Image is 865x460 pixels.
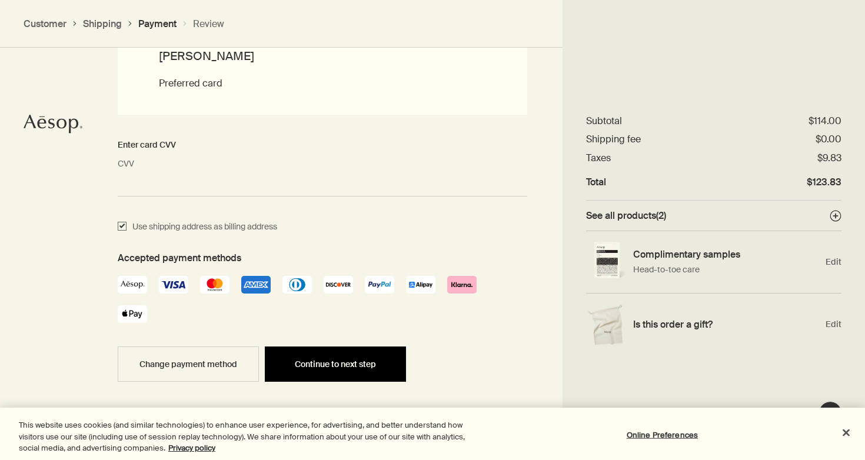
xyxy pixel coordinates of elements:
[118,178,527,191] iframe: visa.encryptedSecurityCode.aria.iframeTitle
[265,346,406,382] button: Continue to next step
[24,18,66,30] button: Customer
[118,305,147,323] img: Apple Pay
[159,48,504,64] p: [PERSON_NAME]
[826,256,841,268] span: Edit
[168,443,215,453] a: More information about your privacy, opens in a new tab
[324,276,353,294] img: Discover
[138,18,177,30] button: Payment
[159,276,188,294] img: Visa
[586,115,622,127] dt: Subtotal
[809,115,841,127] dd: $114.00
[159,75,504,91] p: Preferred card
[118,276,147,294] img: Aesop Gift Card
[406,276,435,294] img: Alipay
[586,176,606,188] dt: Total
[586,209,666,222] span: See all products ( 2 )
[241,276,271,294] img: American Express
[127,220,277,234] span: Use shipping address as billing address
[586,294,842,355] div: Edit
[200,276,229,294] img: Mastercard
[586,231,842,294] div: Edit
[633,318,820,331] h4: Is this order a gift?
[586,152,611,164] dt: Taxes
[833,419,859,445] button: Close
[826,319,841,330] span: Edit
[586,133,641,145] dt: Shipping fee
[118,258,488,259] h3: Accepted payment methods
[193,18,224,30] button: Review
[633,264,820,276] p: Head-to-toe care
[586,242,627,282] img: Single sample sachet
[633,248,820,261] h4: Complimentary samples
[626,423,699,446] button: Online Preferences, Opens the preference center dialog
[807,176,841,188] dd: $123.83
[586,209,842,222] button: See all products(2)
[118,139,176,150] label: Enter card CVV
[447,276,477,294] img: Klarna
[817,152,841,164] dd: $9.83
[118,346,259,382] button: Change payment method
[816,133,841,145] dd: $0.00
[112,152,533,220] div: Stored card ends in 4716 MM/YY 10/2028
[83,18,122,30] button: Shipping
[282,276,312,294] img: Diners Club
[19,419,476,454] div: This website uses cookies (and similar technologies) to enhance user experience, for advertising,...
[365,276,394,294] img: PayPal
[819,401,842,425] button: Live Assistance
[295,360,376,369] span: Continue to next step
[586,304,627,345] img: Gift wrap example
